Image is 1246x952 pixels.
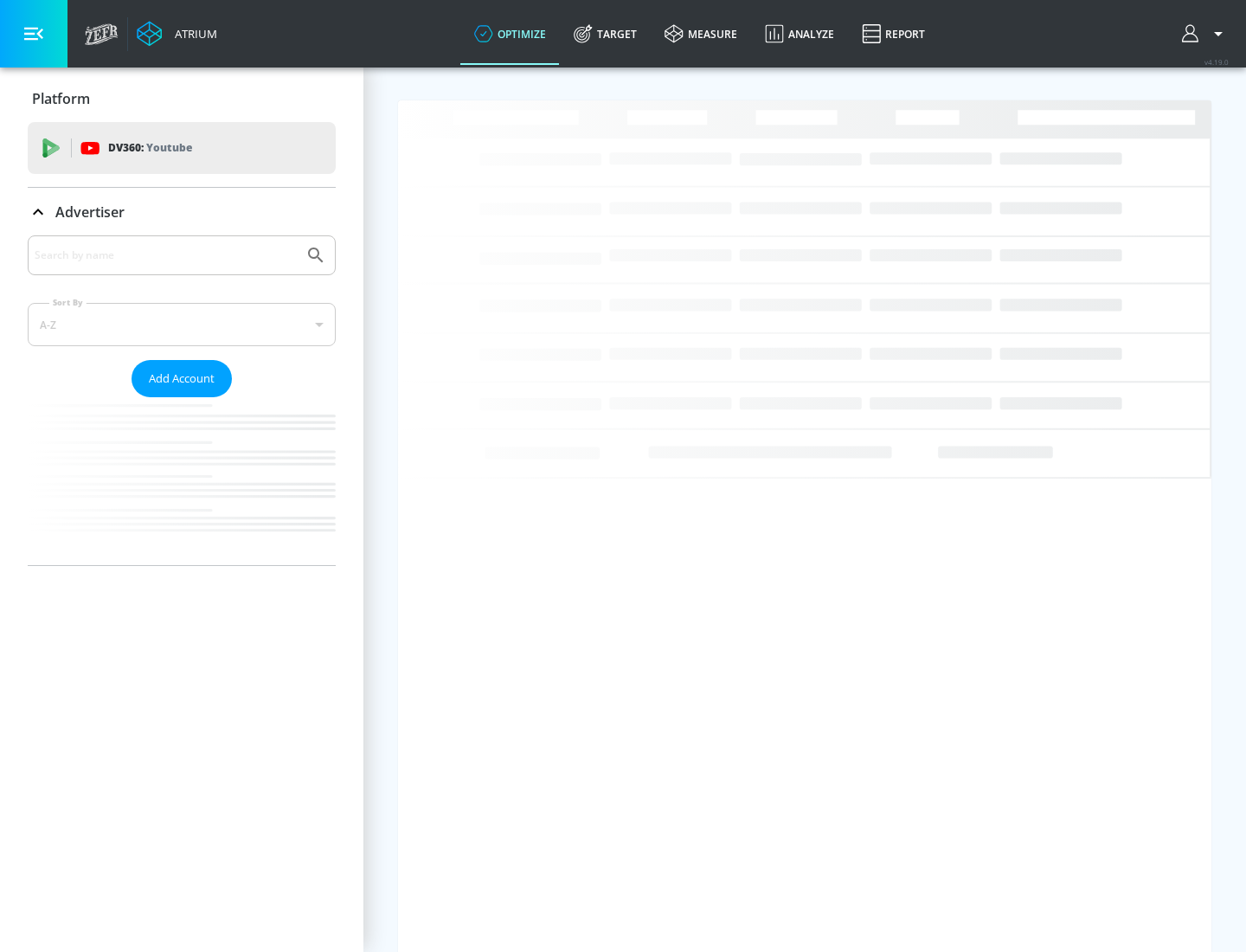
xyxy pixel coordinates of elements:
p: Advertiser [55,203,125,222]
div: Advertiser [28,235,336,565]
button: Add Account [132,360,232,397]
label: Sort By [49,297,87,308]
p: Youtube [146,138,192,157]
div: A-Z [28,303,336,346]
a: Atrium [137,21,217,47]
input: Search by name [35,244,297,267]
nav: list of Advertiser [28,397,336,565]
div: DV360: Youtube [28,122,336,174]
p: Platform [32,89,90,108]
span: Add Account [149,369,215,389]
div: Atrium [168,26,217,42]
a: optimize [460,3,560,65]
a: measure [651,3,751,65]
div: Platform [28,74,336,123]
a: Analyze [751,3,848,65]
span: v 4.19.0 [1204,57,1229,67]
a: Report [848,3,939,65]
p: DV360: [108,138,192,158]
div: Advertiser [28,188,336,236]
a: Target [560,3,651,65]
